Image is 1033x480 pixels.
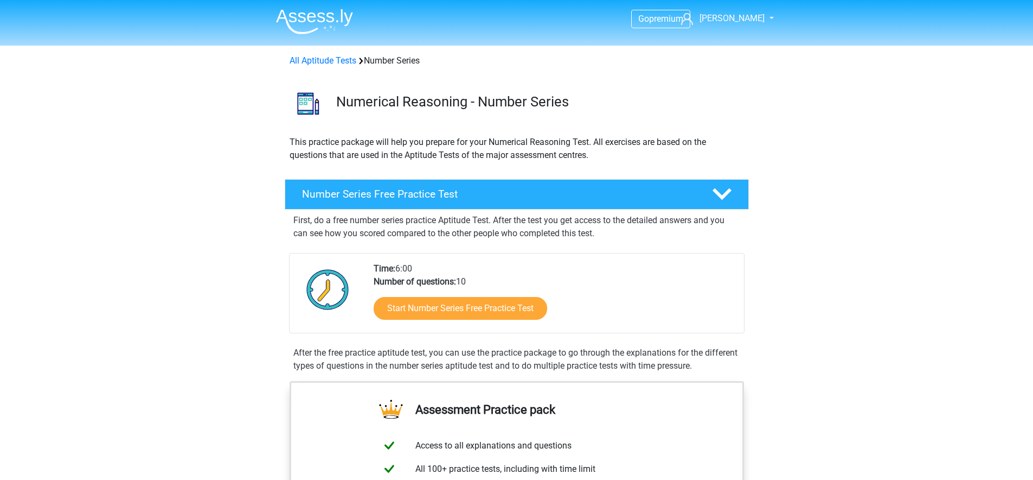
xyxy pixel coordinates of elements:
div: Number Series [285,54,748,67]
a: Gopremium [632,11,690,26]
img: number series [285,80,331,127]
span: premium [649,14,683,24]
p: This practice package will help you prepare for your Numerical Reasoning Test. All exercises are ... [290,136,744,162]
a: Number Series Free Practice Test [280,179,753,210]
h3: Numerical Reasoning - Number Series [336,93,740,110]
div: After the free practice aptitude test, you can use the practice package to go through the explana... [289,346,745,372]
a: [PERSON_NAME] [677,12,766,25]
b: Number of questions: [374,276,456,287]
span: Go [638,14,649,24]
img: Clock [300,262,355,317]
b: Time: [374,263,395,274]
div: 6:00 10 [365,262,743,333]
a: Start Number Series Free Practice Test [374,297,547,320]
img: Assessly [276,9,353,34]
h4: Number Series Free Practice Test [302,188,695,200]
a: All Aptitude Tests [290,55,356,66]
p: First, do a free number series practice Aptitude Test. After the test you get access to the detai... [293,214,740,240]
span: [PERSON_NAME] [700,13,765,23]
